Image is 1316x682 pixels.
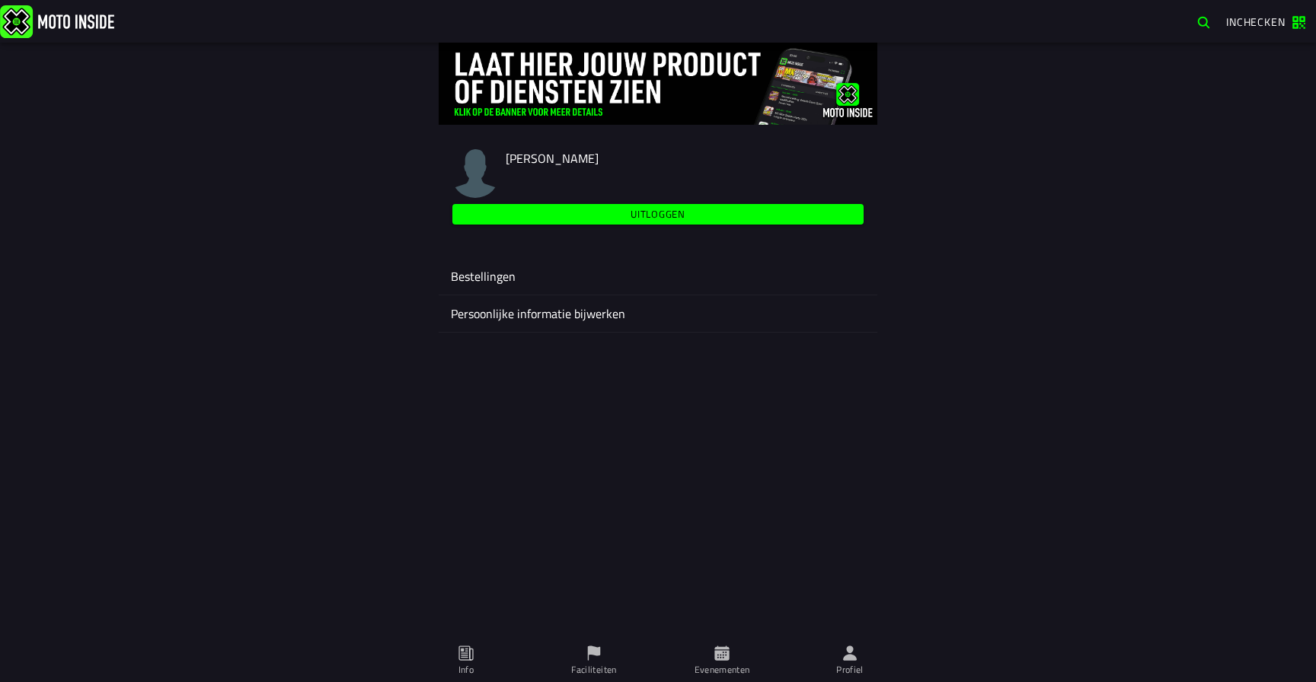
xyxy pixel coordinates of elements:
img: 4Lg0uCZZgYSq9MW2zyHRs12dBiEH1AZVHKMOLPl0.jpg [439,43,877,125]
ion-label: Bestellingen [451,267,865,285]
ion-button: Uitloggen [452,204,864,225]
ion-label: Persoonlijke informatie bijwerken [451,304,865,323]
ion-label: Evenementen [695,663,750,677]
ion-label: Faciliteiten [571,663,616,677]
img: user-profile-image [451,149,500,198]
ion-label: Info [458,663,474,677]
span: [PERSON_NAME] [506,149,599,167]
a: Inchecken [1219,8,1313,34]
ion-label: Profiel [836,663,864,677]
span: Inchecken [1226,14,1286,30]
